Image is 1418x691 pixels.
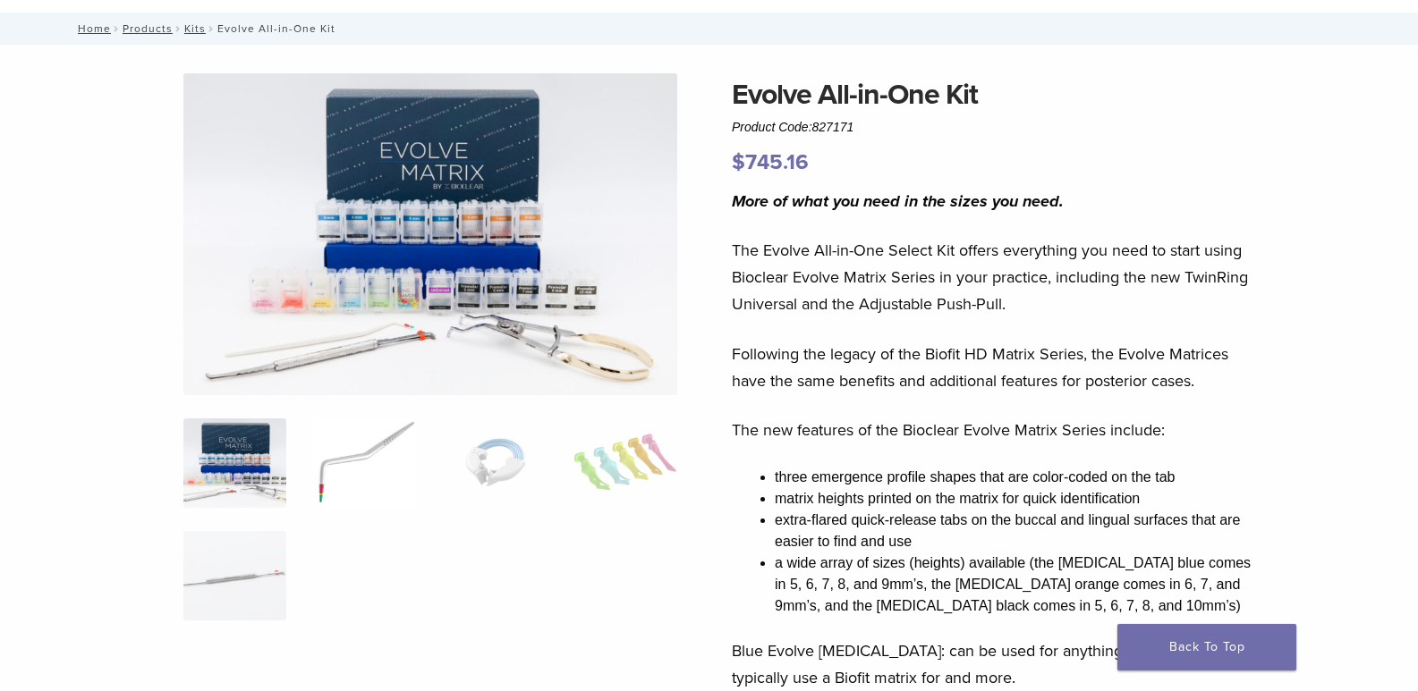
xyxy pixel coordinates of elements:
p: Blue Evolve [MEDICAL_DATA]: can be used for anything you would typically use a Biofit matrix for ... [732,637,1258,691]
nav: Evolve All-in-One Kit [65,13,1354,45]
a: Products [123,22,173,35]
li: extra-flared quick-release tabs on the buccal and lingual surfaces that are easier to find and use [775,510,1258,552]
a: Kits [184,22,206,35]
h1: Evolve All-in-One Kit [732,73,1258,116]
img: Evolve All-in-One Kit - Image 2 [313,418,416,508]
img: IMG_0457 [183,73,677,395]
p: The Evolve All-in-One Select Kit offers everything you need to start using Bioclear Evolve Matrix... [732,237,1258,317]
a: Back To Top [1117,624,1296,670]
i: More of what you need in the sizes you need. [732,191,1064,211]
span: $ [732,149,745,175]
a: Home [72,22,111,35]
span: / [206,24,217,33]
li: matrix heights printed on the matrix for quick identification [775,488,1258,510]
img: Evolve All-in-One Kit - Image 3 [444,418,547,508]
li: a wide array of sizes (heights) available (the [MEDICAL_DATA] blue comes in 5, 6, 7, 8, and 9mm’s... [775,552,1258,617]
li: three emergence profile shapes that are color-coded on the tab [775,467,1258,488]
p: Following the legacy of the Biofit HD Matrix Series, the Evolve Matrices have the same benefits a... [732,341,1258,394]
img: Evolve All-in-One Kit - Image 5 [183,531,286,620]
p: The new features of the Bioclear Evolve Matrix Series include: [732,417,1258,443]
img: IMG_0457-scaled-e1745362001290-300x300.jpg [183,418,286,508]
img: Evolve All-in-One Kit - Image 4 [573,418,676,508]
bdi: 745.16 [732,149,809,175]
span: / [111,24,123,33]
span: 827171 [812,120,854,134]
span: / [173,24,184,33]
span: Product Code: [732,120,853,134]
